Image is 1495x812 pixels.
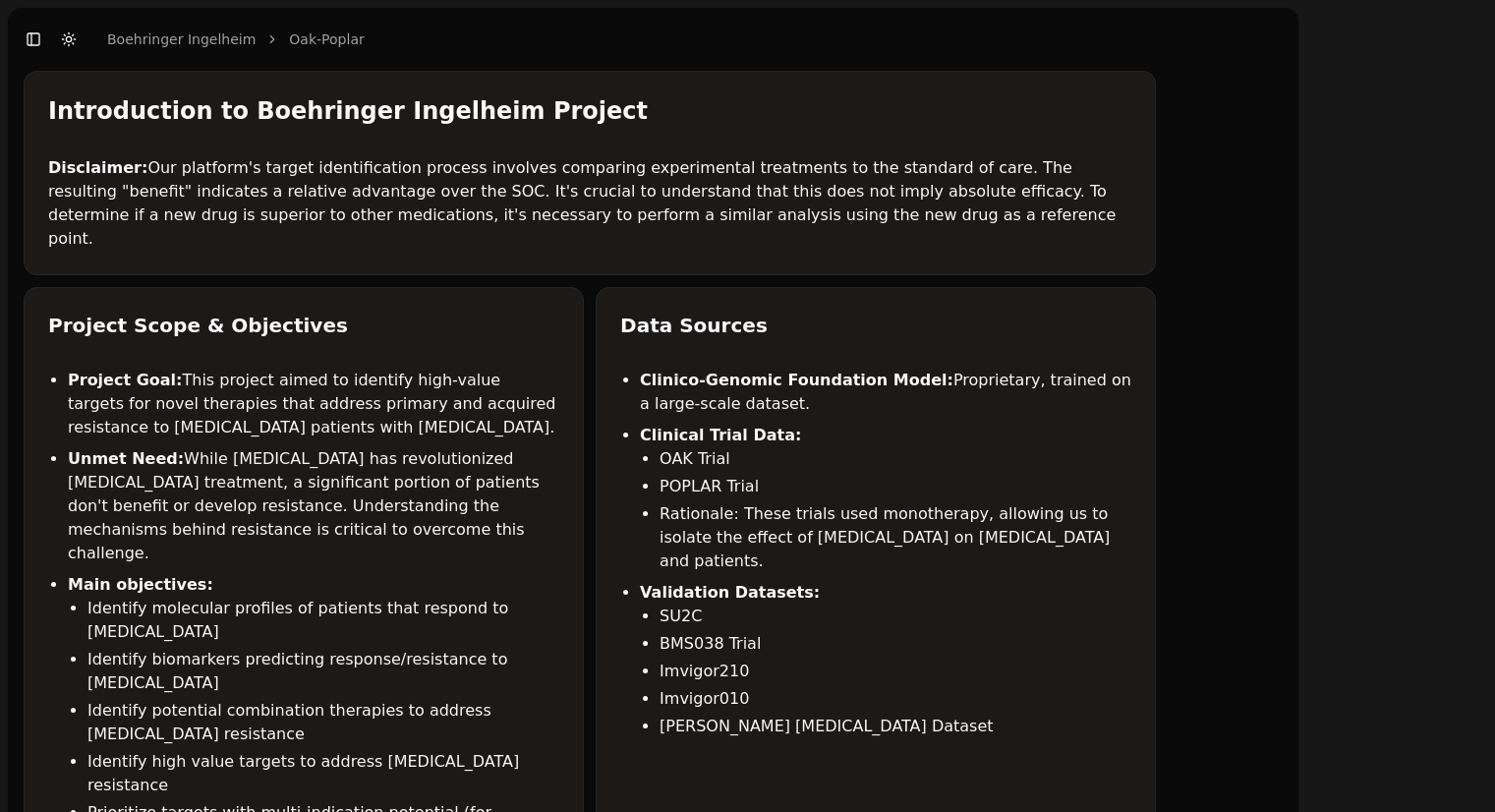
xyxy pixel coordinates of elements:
li: BMS038 Trial [660,632,1131,656]
li: OAK Trial [660,447,1131,471]
strong: Disclaimer: [48,158,147,177]
li: Identify high value targets to address [MEDICAL_DATA] resistance [87,750,559,797]
strong: Project Goal: [68,371,182,389]
li: Identify potential combination therapies to address [MEDICAL_DATA] resistance [87,699,559,746]
strong: Unmet Need: [68,449,184,468]
strong: Validation Datasets: [640,583,820,602]
li: Identify molecular profiles of patients that respond to [MEDICAL_DATA] [87,597,559,644]
a: Boehringer Ingelheim [107,29,256,49]
button: Toggle Sidebar [20,26,47,53]
strong: Clinical Trial Data: [640,426,801,444]
li: This project aimed to identify high-value targets for novel therapies that address primary and ac... [68,369,559,439]
li: While [MEDICAL_DATA] has revolutionized [MEDICAL_DATA] treatment, a significant portion of patien... [68,447,559,565]
a: Oak-Poplar [289,29,364,49]
li: Identify biomarkers predicting response/resistance to [MEDICAL_DATA] [87,648,559,695]
p: Our platform's target identification process involves comparing experimental treatments to the st... [48,156,1131,251]
li: Rationale: These trials used monotherapy, allowing us to isolate the effect of [MEDICAL_DATA] on ... [660,502,1131,573]
strong: Clinico-Genomic Foundation Model: [640,371,953,389]
li: Imvigor010 [660,687,1131,711]
div: Project Scope & Objectives [48,312,559,339]
li: [PERSON_NAME] [MEDICAL_DATA] Dataset [660,715,1131,738]
li: Imvigor210 [660,660,1131,683]
strong: Main objectives: [68,575,213,594]
button: Toggle Dark Mode [55,26,83,53]
div: Introduction to Boehringer Ingelheim Project [48,95,1131,127]
li: SU2C [660,605,1131,628]
li: Proprietary, trained on a large-scale dataset. [640,369,1131,416]
nav: breadcrumb [107,29,365,49]
div: Data Sources [620,312,1131,339]
li: POPLAR Trial [660,475,1131,498]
